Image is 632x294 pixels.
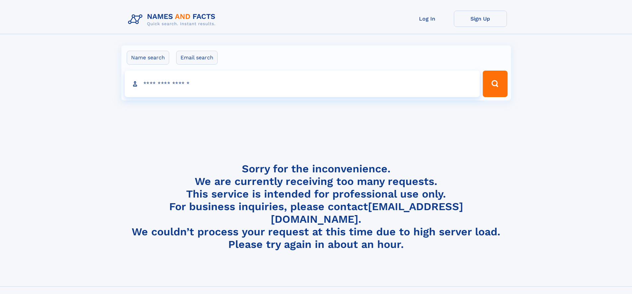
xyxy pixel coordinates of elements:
[454,11,507,27] a: Sign Up
[483,71,507,97] button: Search Button
[125,11,221,29] img: Logo Names and Facts
[401,11,454,27] a: Log In
[127,51,169,65] label: Name search
[125,162,507,251] h4: Sorry for the inconvenience. We are currently receiving too many requests. This service is intend...
[125,71,480,97] input: search input
[176,51,218,65] label: Email search
[271,200,463,225] a: [EMAIL_ADDRESS][DOMAIN_NAME]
